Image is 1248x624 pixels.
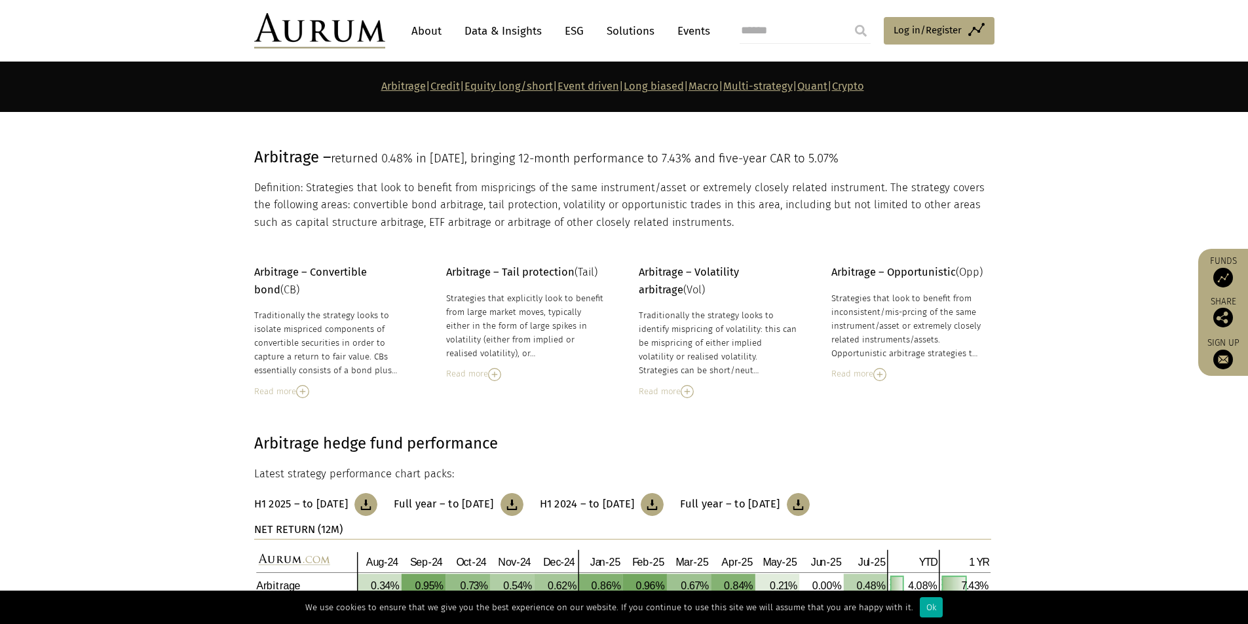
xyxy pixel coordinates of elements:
span: returned 0.48% in [DATE], bringing 12-month performance to 7.43% and five-year CAR to 5.07% [331,151,839,166]
img: Access Funds [1213,268,1233,287]
h3: H1 2024 – to [DATE] [540,498,635,511]
strong: | | | | | | | | [381,80,864,92]
p: Latest strategy performance chart packs: [254,466,991,483]
a: Credit [430,80,460,92]
a: Event driven [558,80,619,92]
div: Strategies that look to benefit from inconsistent/mis-prcing of the same instrument/asset or extr... [831,291,991,361]
span: Arbitrage – [254,148,331,166]
img: Aurum [254,13,385,48]
img: Read More [296,385,309,398]
a: Macro [689,80,719,92]
a: Events [671,19,710,43]
div: Read more [254,384,414,399]
strong: Arbitrage – Tail protection [446,266,575,278]
strong: NET RETURN (12M) [254,523,343,536]
h3: Full year – to [DATE] [680,498,780,511]
a: ESG [558,19,590,43]
img: Share this post [1213,308,1233,327]
p: (Opp) [831,264,991,281]
strong: Arbitrage – Convertible bond [254,266,367,295]
p: Definition: Strategies that look to benefit from mispricings of the same instrument/asset or extr... [254,179,991,231]
a: Equity long/short [464,80,553,92]
strong: Arbitrage hedge fund performance [254,434,498,452]
strong: Arbitrage – Opportunistic [831,266,956,278]
a: Long biased [624,80,684,92]
a: Quant [797,80,827,92]
img: Read More [873,368,886,381]
strong: Arbitrage – Volatility arbitrage [639,266,739,295]
span: Log in/Register [894,22,962,38]
h3: Full year – to [DATE] [394,498,493,511]
a: Full year – to [DATE] [680,493,809,516]
span: (Tail) [446,266,597,278]
a: Arbitrage [381,80,426,92]
img: Download Article [787,493,810,516]
a: Solutions [600,19,661,43]
a: Crypto [832,80,864,92]
a: Sign up [1205,337,1241,369]
a: Multi-strategy [723,80,793,92]
a: H1 2024 – to [DATE] [540,493,664,516]
img: Read More [681,385,694,398]
a: Full year – to [DATE] [394,493,523,516]
a: Data & Insights [458,19,548,43]
a: Funds [1205,255,1241,287]
input: Submit [848,18,874,44]
a: H1 2025 – to [DATE] [254,493,378,516]
a: Log in/Register [884,17,994,45]
div: Read more [831,367,991,381]
img: Read More [488,368,501,381]
div: Traditionally the strategy looks to identify mispricing of volatility: this can be mispricing of ... [639,308,799,378]
div: Ok [920,597,943,617]
div: Read more [639,384,799,399]
span: (CB) [254,266,367,295]
img: Download Article [641,493,664,516]
div: Strategies that explicitly look to benefit from large market moves, typically either in the form ... [446,291,606,361]
a: About [405,19,448,43]
p: (Vol) [639,264,799,299]
div: Traditionally the strategy looks to isolate mispriced components of convertible securities in ord... [254,308,414,378]
img: Sign up to our newsletter [1213,350,1233,369]
h3: H1 2025 – to [DATE] [254,498,349,511]
div: Read more [446,367,606,381]
div: Share [1205,297,1241,327]
img: Download Article [354,493,377,516]
img: Download Article [501,493,523,516]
